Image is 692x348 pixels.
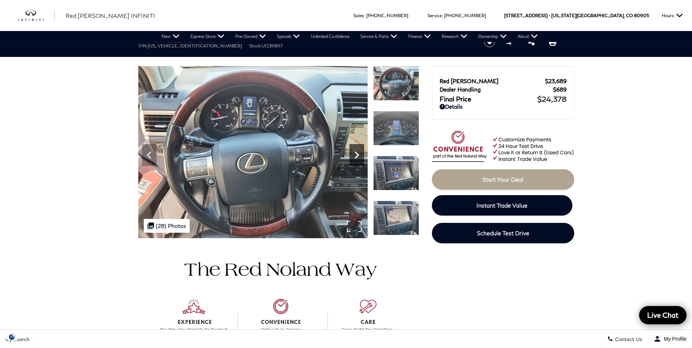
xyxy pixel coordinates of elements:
img: Used 2016 Black Onyx Lexus 460 image 13 [373,66,419,101]
img: Used 2016 Black Onyx Lexus 460 image 14 [373,111,419,146]
span: Instant Trade Value [476,202,527,209]
a: Red [PERSON_NAME] $23,689 [440,78,567,84]
a: Pre-Owned [230,31,271,42]
span: [US_VEHICLE_IDENTIFICATION_NUMBER] [148,43,242,49]
span: : [442,13,443,18]
img: Opt-Out Icon [4,333,20,341]
a: Instant Trade Value [432,195,572,216]
img: INFINITI [18,10,55,22]
a: Start Your Deal [432,169,574,190]
a: [PHONE_NUMBER] [366,13,408,18]
button: Compare Vehicle [505,36,516,47]
span: Contact Us [613,336,642,342]
a: Red [PERSON_NAME] INFINITI [66,11,155,20]
span: Search [11,336,30,342]
span: Red [PERSON_NAME] [440,78,545,84]
a: Final Price $24,378 [440,94,567,103]
section: Click to Open Cookie Consent Modal [4,333,20,341]
span: Service [428,13,442,18]
div: (28) Photos [144,219,190,233]
span: $24,378 [537,94,567,103]
a: infiniti [18,10,55,22]
a: Service & Parts [355,31,403,42]
a: Research [436,31,473,42]
nav: Main Navigation [156,31,543,42]
div: Next [349,144,364,166]
span: $23,689 [545,78,567,84]
span: Red [PERSON_NAME] INFINITI [66,12,155,19]
span: My Profile [661,336,687,342]
a: New [156,31,185,42]
span: Dealer Handling [440,86,553,93]
a: Ownership [473,31,512,42]
span: Stock: [249,43,262,49]
span: $689 [553,86,567,93]
span: Final Price [440,95,537,103]
span: Live Chat [643,310,682,320]
a: About [512,31,543,42]
a: Schedule Test Drive [432,223,574,243]
span: UI139897 [262,43,283,49]
a: [STREET_ADDRESS] • [US_STATE][GEOGRAPHIC_DATA], CO 80905 [504,13,649,18]
img: Used 2016 Black Onyx Lexus 460 image 15 [373,156,419,190]
a: Specials [271,31,305,42]
img: Used 2016 Black Onyx Lexus 460 image 13 [138,66,368,238]
span: Start Your Deal [482,176,523,183]
span: Schedule Test Drive [477,229,529,236]
a: Dealer Handling $689 [440,86,567,93]
span: Sales [353,13,364,18]
img: Used 2016 Black Onyx Lexus 460 image 16 [373,201,419,235]
span: : [364,13,365,18]
a: [PHONE_NUMBER] [444,13,486,18]
button: Open user profile menu [648,330,692,348]
a: Details [440,103,567,110]
a: Live Chat [639,306,687,324]
a: Unlimited Confidence [305,31,355,42]
div: Previous [142,144,156,166]
span: VIN: [138,43,148,49]
a: Finance [403,31,436,42]
a: Express Store [185,31,230,42]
